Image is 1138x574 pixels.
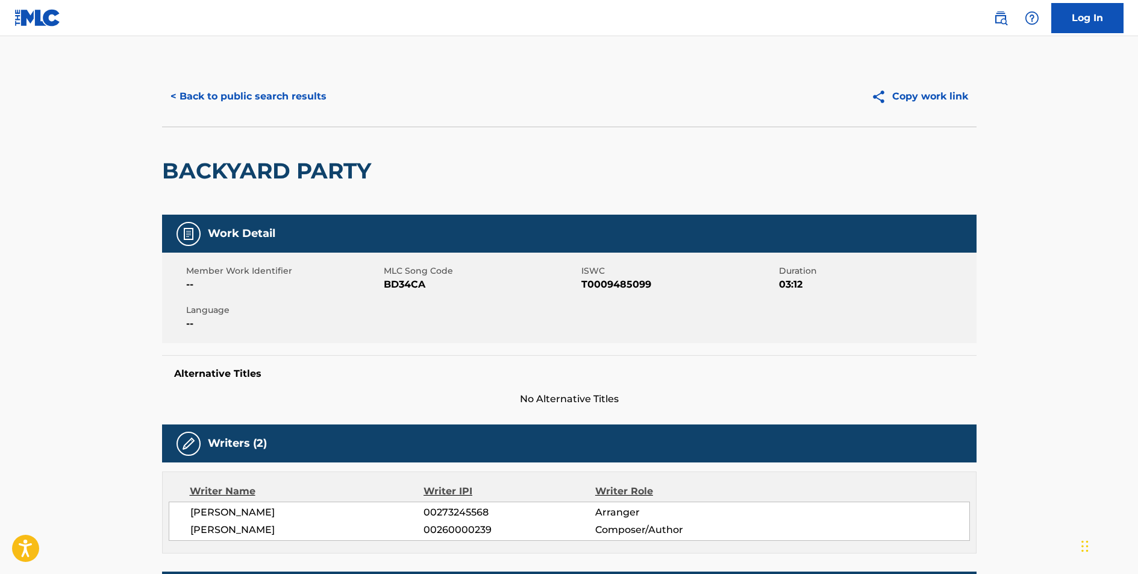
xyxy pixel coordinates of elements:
[186,317,381,331] span: --
[424,484,595,499] div: Writer IPI
[162,81,335,112] button: < Back to public search results
[162,392,977,406] span: No Alternative Titles
[208,437,267,450] h5: Writers (2)
[779,265,974,277] span: Duration
[181,437,196,451] img: Writers
[779,277,974,292] span: 03:12
[1025,11,1039,25] img: help
[186,277,381,292] span: --
[162,157,377,184] h2: BACKYARD PARTY
[863,81,977,112] button: Copy work link
[1081,528,1089,564] div: Drag
[424,523,595,537] span: 00260000239
[190,505,424,520] span: [PERSON_NAME]
[595,484,751,499] div: Writer Role
[186,304,381,317] span: Language
[174,368,964,380] h5: Alternative Titles
[1078,516,1138,574] iframe: Chat Widget
[186,265,381,277] span: Member Work Identifier
[190,484,424,499] div: Writer Name
[1020,6,1044,30] div: Help
[424,505,595,520] span: 00273245568
[1051,3,1124,33] a: Log In
[595,505,751,520] span: Arranger
[384,277,578,292] span: BD34CA
[595,523,751,537] span: Composer/Author
[384,265,578,277] span: MLC Song Code
[581,265,776,277] span: ISWC
[581,277,776,292] span: T0009485099
[14,9,61,27] img: MLC Logo
[871,89,892,104] img: Copy work link
[989,6,1013,30] a: Public Search
[208,227,275,241] h5: Work Detail
[190,523,424,537] span: [PERSON_NAME]
[993,11,1008,25] img: search
[181,227,196,241] img: Work Detail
